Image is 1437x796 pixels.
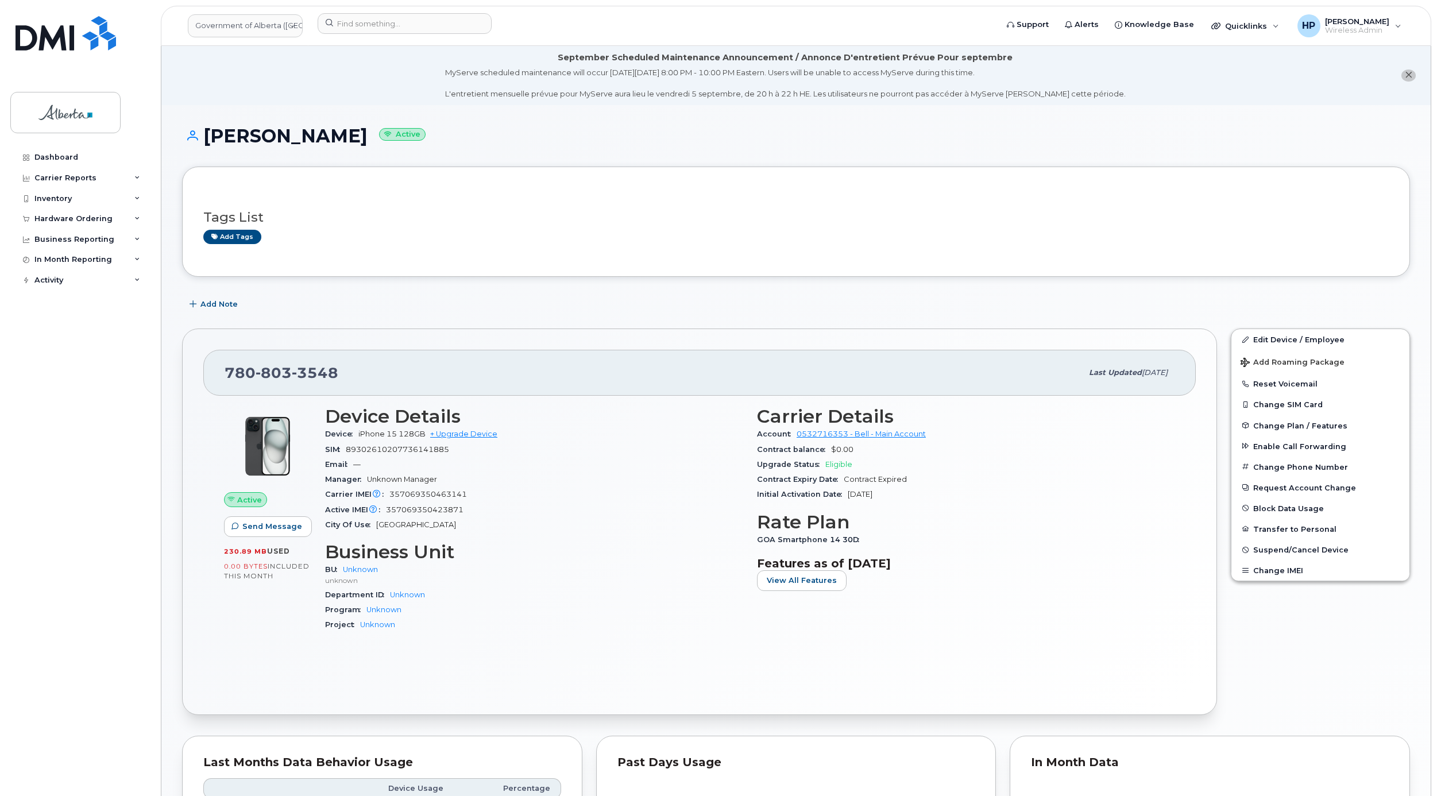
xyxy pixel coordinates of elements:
span: 357069350423871 [386,505,463,514]
span: Initial Activation Date [757,490,848,499]
h3: Device Details [325,406,743,427]
button: Enable Call Forwarding [1231,436,1409,457]
a: Unknown [366,605,401,614]
a: + Upgrade Device [430,430,497,438]
span: Unknown Manager [367,475,437,484]
span: Suspend/Cancel Device [1253,546,1349,554]
button: Change SIM Card [1231,394,1409,415]
span: $0.00 [831,445,853,454]
span: GOA Smartphone 14 30D [757,535,865,544]
button: Request Account Change [1231,477,1409,498]
span: Contract balance [757,445,831,454]
a: Unknown [390,590,425,599]
span: Email [325,460,353,469]
span: 89302610207736141885 [346,445,449,454]
button: Change Phone Number [1231,457,1409,477]
span: 3548 [292,364,338,381]
span: Contract Expiry Date [757,475,844,484]
span: View All Features [767,575,837,586]
span: Add Note [200,299,238,310]
h3: Tags List [203,210,1389,225]
button: View All Features [757,570,847,591]
span: [DATE] [1142,368,1168,377]
button: close notification [1401,69,1416,82]
small: Active [379,128,426,141]
div: Last Months Data Behavior Usage [203,757,561,768]
a: Edit Device / Employee [1231,329,1409,350]
a: Add tags [203,230,261,244]
span: Upgrade Status [757,460,825,469]
button: Change IMEI [1231,560,1409,581]
span: [DATE] [848,490,872,499]
div: In Month Data [1031,757,1389,768]
span: Carrier IMEI [325,490,389,499]
button: Suspend/Cancel Device [1231,539,1409,560]
div: MyServe scheduled maintenance will occur [DATE][DATE] 8:00 PM - 10:00 PM Eastern. Users will be u... [445,67,1126,99]
img: iPhone_15_Black.png [233,412,302,481]
button: Change Plan / Features [1231,415,1409,436]
span: Program [325,605,366,614]
span: 230.89 MB [224,547,267,555]
span: [GEOGRAPHIC_DATA] [376,520,456,529]
span: Eligible [825,460,852,469]
span: Manager [325,475,367,484]
span: Contract Expired [844,475,907,484]
a: 0532716353 - Bell - Main Account [797,430,926,438]
span: — [353,460,361,469]
span: Last updated [1089,368,1142,377]
span: 780 [225,364,338,381]
h1: [PERSON_NAME] [182,126,1410,146]
span: used [267,547,290,555]
button: Add Note [182,294,248,315]
span: Project [325,620,360,629]
h3: Carrier Details [757,406,1175,427]
span: Department ID [325,590,390,599]
span: Enable Call Forwarding [1253,442,1346,450]
span: iPhone 15 128GB [358,430,426,438]
button: Add Roaming Package [1231,350,1409,373]
a: Unknown [343,565,378,574]
span: Active [237,494,262,505]
h3: Business Unit [325,542,743,562]
span: City Of Use [325,520,376,529]
span: BU [325,565,343,574]
span: Send Message [242,521,302,532]
span: 803 [256,364,292,381]
span: 0.00 Bytes [224,562,268,570]
span: SIM [325,445,346,454]
span: 357069350463141 [389,490,467,499]
button: Reset Voicemail [1231,373,1409,394]
a: Unknown [360,620,395,629]
span: Change Plan / Features [1253,421,1347,430]
h3: Features as of [DATE] [757,557,1175,570]
span: Active IMEI [325,505,386,514]
div: Past Days Usage [617,757,975,768]
span: Account [757,430,797,438]
p: unknown [325,575,743,585]
button: Block Data Usage [1231,498,1409,519]
span: Add Roaming Package [1241,358,1345,369]
span: Device [325,430,358,438]
button: Transfer to Personal [1231,519,1409,539]
button: Send Message [224,516,312,537]
div: September Scheduled Maintenance Announcement / Annonce D'entretient Prévue Pour septembre [558,52,1013,64]
h3: Rate Plan [757,512,1175,532]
